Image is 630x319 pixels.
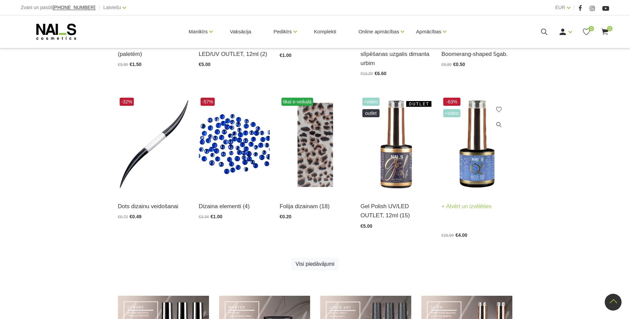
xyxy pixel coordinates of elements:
a: Komplekti [309,15,342,48]
a: Vaksācija [224,15,257,48]
span: €0.49 [130,214,142,219]
span: €0.50 [453,62,465,67]
span: | [574,3,575,12]
span: €5.00 [199,62,211,67]
span: +Video [362,98,380,106]
span: €3.90 [118,62,128,67]
a: Dizaina elementi (4) [199,202,270,211]
a: Demonstrācijas tipsīši (paletēm) [118,40,189,59]
a: Atvērt un izvēlēties [442,202,492,211]
a: 0 [601,28,609,36]
span: €0.72 [118,215,128,219]
span: €0.20 [280,214,292,219]
a: Gellaka Quick Gel Polish LED/UV OUTLET, 12ml (2) [199,40,270,59]
img: Ilgnoturīga, intensīvi pigmentēta gēllaka. Viegli klājas, lieliski žūst, nesaraujas, neatkāpjas n... [361,96,431,193]
div: Zvani un pasūti [21,3,95,12]
img: Dots dizainu veidošanaiŠis dots būs lielisks palīgs, lai izveidotu punktiņus, smalkas līnijas, Fr... [118,96,189,193]
a: Apmācības [416,18,441,45]
span: OUTLET [362,109,380,117]
a: EUR [555,3,565,11]
a: Manikīrs [189,18,208,45]
span: €1.00 [211,214,222,219]
a: [PHONE_NUMBER] [53,5,95,10]
img: Dažādu krāsu akmentiņi dizainu veidošanai. Izcilai noturībai akmentiņus līmēt ar Nai_s Cosmetics ... [199,96,270,193]
span: 0 [607,26,612,31]
a: Pedikīrs [273,18,292,45]
a: Visi piedāvājumi [291,258,339,270]
span: €13.20 [361,71,373,76]
a: Gel Polish UV/LED OUTLET, 12ml (15) [361,202,431,220]
a: 0 [582,28,591,36]
a: Grinding Stones - slīpēšanas uzgalis dimanta urbim [361,40,431,68]
span: tikai e-veikalā [281,98,313,106]
span: -63% [443,98,461,106]
img: Dizaina folijaFolija dizaina veidošanai. Piemērota gan modelētiem nagiem, gan gēllakas pārklājuma... [280,96,351,193]
a: Latviešu [103,3,121,11]
span: €2.34 [199,215,209,219]
a: Folija dizainam (18) [280,202,351,211]
span: €5.00 [361,223,372,229]
span: 0 [589,26,594,31]
span: | [99,3,100,12]
span: -32% [120,98,134,106]
span: €6.60 [374,71,386,76]
a: Dots dizainu veidošanai [118,202,189,211]
span: -57% [201,98,215,106]
span: €10.90 [442,233,454,238]
a: Špātula gēla uzglāšanai Boomerang-shaped 5gab. [442,40,512,59]
span: €0.80 [442,62,452,67]
img: Quick Dot Tops – virsējais pārklājums bez lipīgā slāņa.Aktuālais trends modernam manikīra noslēgu... [442,96,512,193]
span: €1.50 [130,62,142,67]
a: Online apmācības [358,18,399,45]
span: €4.00 [455,232,467,238]
span: €1.00 [280,53,292,58]
span: +Video [443,109,461,117]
